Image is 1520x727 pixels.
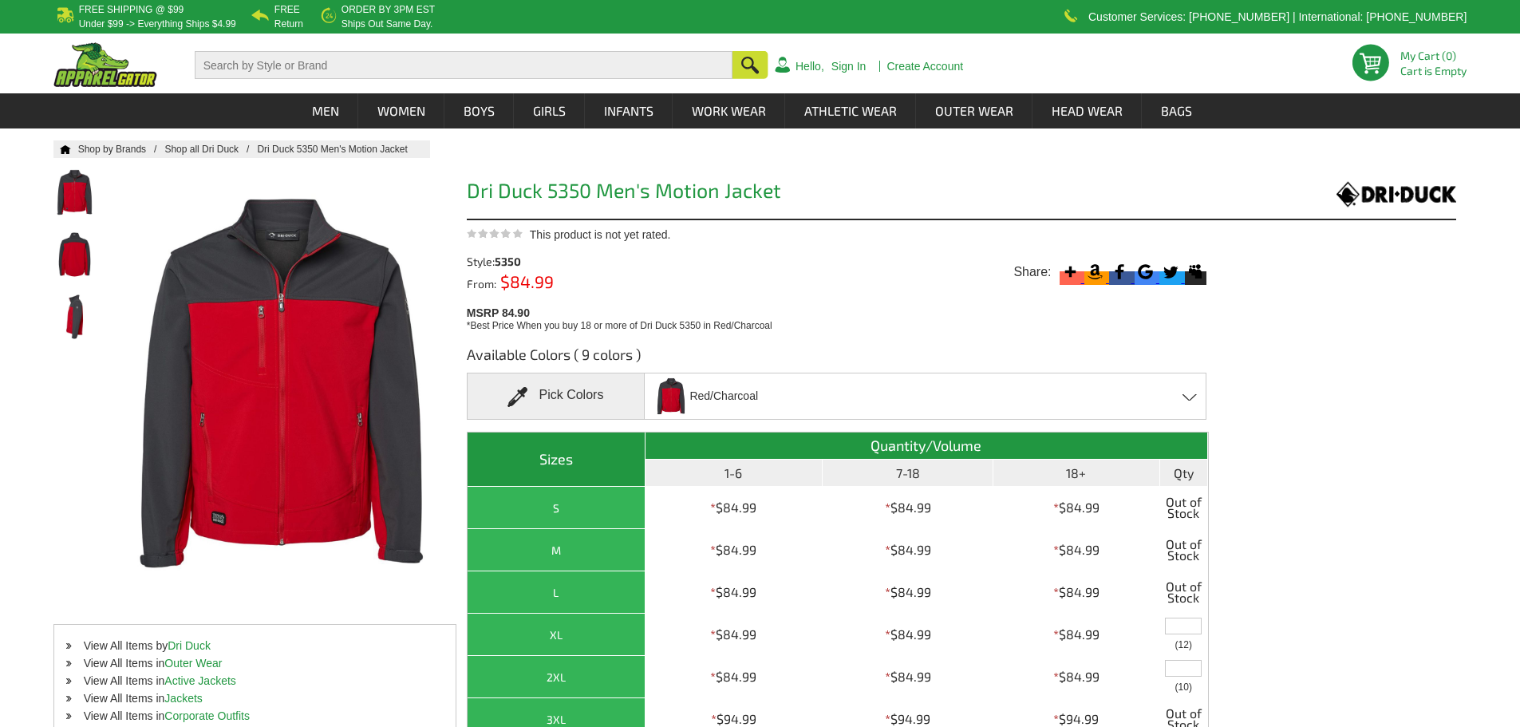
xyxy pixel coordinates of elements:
[54,707,456,725] li: View All Items in
[993,614,1160,656] td: $84.99
[164,692,202,705] a: Jackets
[646,433,1208,460] th: Quantity/Volume
[823,487,993,529] td: $84.99
[646,529,823,571] td: $84.99
[993,656,1160,698] td: $84.99
[164,657,222,670] a: Outer Wear
[1033,93,1141,128] a: Head Wear
[1175,682,1192,692] span: Inventory
[54,654,456,672] li: View All Items in
[467,320,772,331] span: *Best Price When you buy 18 or more of Dri Duck 5350 in Red/Charcoal
[1109,261,1131,283] svg: Facebook
[54,637,456,654] li: View All Items by
[467,256,654,267] div: Style:
[646,571,823,614] td: $84.99
[1159,261,1181,283] svg: Twitter
[1164,575,1203,609] span: Out of Stock
[445,93,513,128] a: Boys
[54,689,456,707] li: View All Items in
[472,583,641,603] div: L
[274,19,303,29] p: Return
[1160,460,1208,487] th: Qty
[54,672,456,689] li: View All Items in
[467,180,1209,205] h1: Dri Duck 5350 Men's Motion Jacket
[1135,261,1156,283] svg: Google Bookmark
[993,460,1160,487] th: 18+
[646,460,823,487] th: 1-6
[467,302,1216,333] div: MSRP 84.90
[831,61,867,72] a: Sign In
[1336,174,1456,215] img: Dri Duck
[823,656,993,698] td: $84.99
[257,144,423,155] a: Dri Duck 5350 Adult Motion Jacket - Shop at ApparelGator.com
[195,51,732,79] input: Search by Style or Brand
[1013,264,1051,280] span: Share:
[1185,261,1206,283] svg: Myspace
[467,345,1209,373] h3: Available Colors ( 9 colors )
[530,228,671,241] span: This product is not yet rated.
[495,255,521,268] span: 5350
[1164,491,1203,524] span: Out of Stock
[164,709,250,722] a: Corporate Outfits
[1084,261,1106,283] svg: Amazon
[673,93,784,128] a: Work Wear
[1060,261,1081,283] svg: More
[79,19,236,29] p: under $99 -> everything ships $4.99
[515,93,584,128] a: Girls
[472,498,641,518] div: S
[164,674,235,687] a: Active Jackets
[993,571,1160,614] td: $84.99
[78,144,165,155] a: Shop by Brands
[467,373,645,420] div: Pick Colors
[886,61,963,72] a: Create Account
[342,19,435,29] p: ships out same day.
[796,61,824,72] a: Hello,
[1400,65,1467,77] span: Cart is Empty
[274,4,300,15] b: Free
[654,375,688,417] img: Red/Charcoal
[472,625,641,645] div: XL
[164,144,257,155] a: Shop all Dri Duck
[53,42,157,87] img: ApparelGator
[689,382,758,410] span: Red/Charcoal
[467,275,654,290] div: From:
[294,93,357,128] a: Men
[786,93,915,128] a: Athletic Wear
[1400,50,1460,61] li: My Cart (0)
[823,571,993,614] td: $84.99
[342,4,435,15] b: Order by 3PM EST
[1164,533,1203,567] span: Out of Stock
[472,540,641,560] div: M
[468,433,646,487] th: Sizes
[823,614,993,656] td: $84.99
[53,144,71,154] a: Home
[823,460,993,487] th: 7-18
[467,228,523,239] img: This product is not yet rated.
[359,93,444,128] a: Women
[646,656,823,698] td: $84.99
[1088,12,1467,22] p: Customer Services: [PHONE_NUMBER] | International: [PHONE_NUMBER]
[1143,93,1210,128] a: Bags
[646,487,823,529] td: $84.99
[472,667,641,687] div: 2XL
[646,614,823,656] td: $84.99
[168,639,211,652] a: Dri Duck
[917,93,1032,128] a: Outer Wear
[993,487,1160,529] td: $84.99
[586,93,672,128] a: Infants
[1175,640,1192,650] span: Inventory
[823,529,993,571] td: $84.99
[496,271,554,291] span: $84.99
[993,529,1160,571] td: $84.99
[79,4,184,15] b: Free Shipping @ $99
